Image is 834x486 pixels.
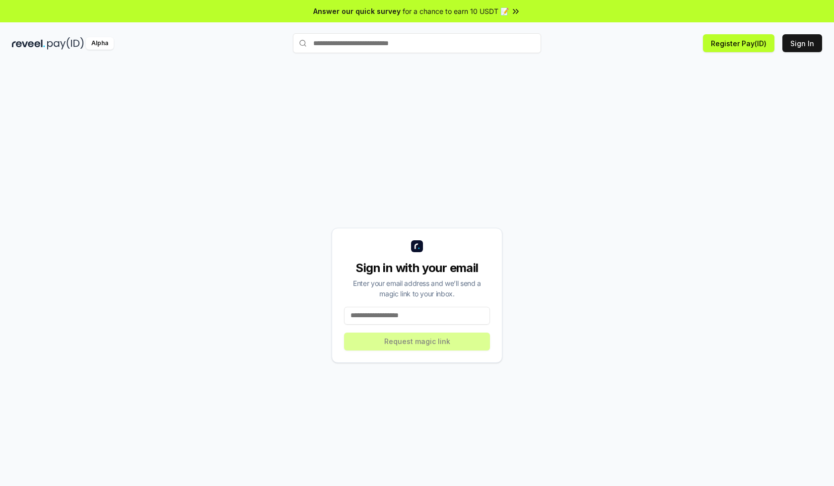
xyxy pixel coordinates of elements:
div: Sign in with your email [344,260,490,276]
button: Register Pay(ID) [703,34,774,52]
img: reveel_dark [12,37,45,50]
button: Sign In [782,34,822,52]
span: for a chance to earn 10 USDT 📝 [403,6,509,16]
img: pay_id [47,37,84,50]
div: Enter your email address and we’ll send a magic link to your inbox. [344,278,490,299]
span: Answer our quick survey [313,6,401,16]
img: logo_small [411,240,423,252]
div: Alpha [86,37,114,50]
